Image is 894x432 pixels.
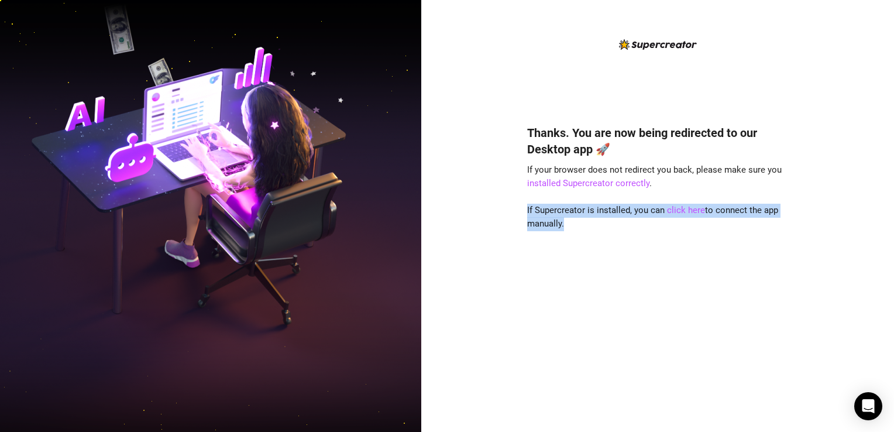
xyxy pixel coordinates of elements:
[854,392,882,420] div: Open Intercom Messenger
[619,39,697,50] img: logo-BBDzfeDw.svg
[527,205,778,229] span: If Supercreator is installed, you can to connect the app manually.
[527,125,788,157] h4: Thanks. You are now being redirected to our Desktop app 🚀
[527,178,649,188] a: installed Supercreator correctly
[527,164,782,189] span: If your browser does not redirect you back, please make sure you .
[667,205,705,215] a: click here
